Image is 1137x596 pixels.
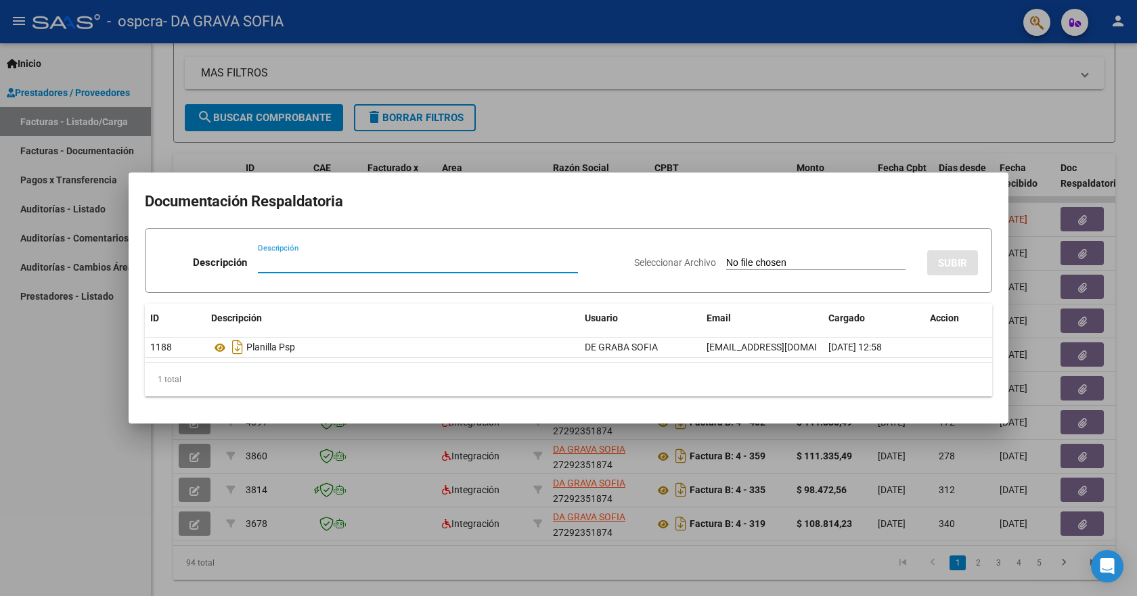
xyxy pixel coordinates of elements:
h2: Documentación Respaldatoria [145,189,992,214]
span: SUBIR [938,257,967,269]
datatable-header-cell: ID [145,304,206,333]
datatable-header-cell: Descripción [206,304,579,333]
span: [DATE] 12:58 [828,342,882,352]
datatable-header-cell: Usuario [579,304,701,333]
span: Seleccionar Archivo [634,257,716,268]
span: 1188 [150,342,172,352]
span: Email [707,313,731,323]
button: SUBIR [927,250,978,275]
span: ID [150,313,159,323]
span: Cargado [828,313,865,323]
div: Open Intercom Messenger [1091,550,1123,582]
datatable-header-cell: Email [701,304,823,333]
span: Usuario [585,313,618,323]
span: DE GRABA SOFIA [585,342,658,352]
datatable-header-cell: Accion [924,304,992,333]
span: [EMAIL_ADDRESS][DOMAIN_NAME] [707,342,857,352]
p: Descripción [193,255,247,271]
div: Planilla Psp [211,336,574,358]
i: Descargar documento [229,336,246,358]
div: 1 total [145,363,992,396]
span: Accion [930,313,959,323]
span: Descripción [211,313,262,323]
datatable-header-cell: Cargado [823,304,924,333]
